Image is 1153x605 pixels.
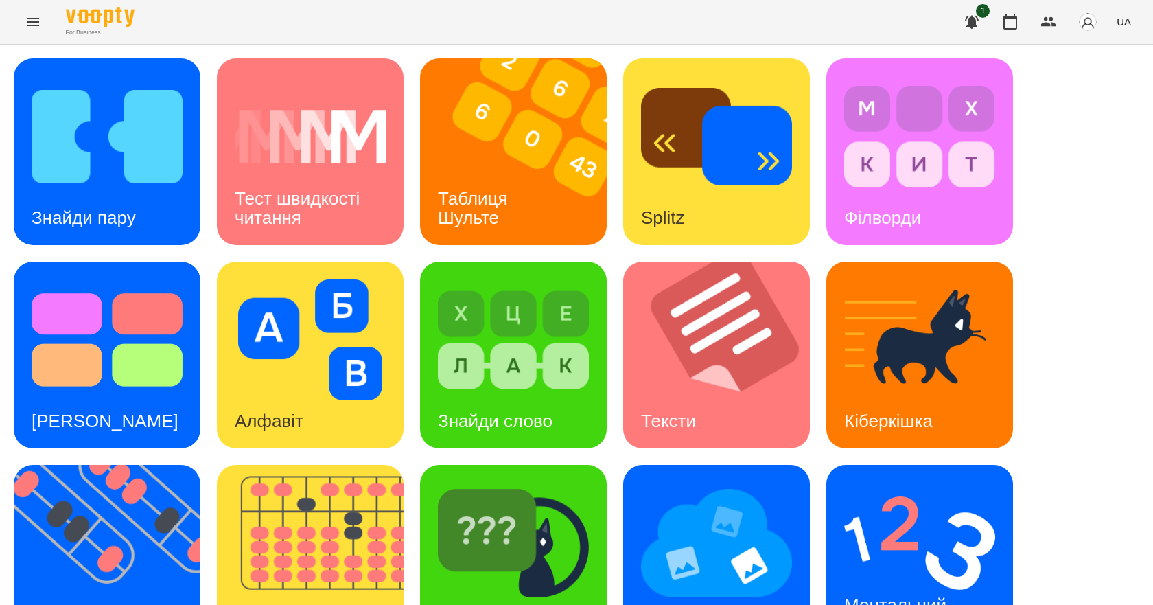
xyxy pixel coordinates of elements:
h3: Алфавіт [235,411,303,431]
button: Menu [16,5,49,38]
h3: Splitz [641,207,685,228]
h3: Кіберкішка [844,411,933,431]
a: Тест Струпа[PERSON_NAME] [14,262,200,448]
img: Алфавіт [235,279,386,400]
h3: [PERSON_NAME] [32,411,178,431]
img: Знайди пару [32,76,183,197]
a: Знайди словоЗнайди слово [420,262,607,448]
img: Знайди слово [438,279,589,400]
a: Тест швидкості читанняТест швидкості читання [217,58,404,245]
h3: Філворди [844,207,921,228]
img: Тексти [623,262,827,448]
h3: Тексти [641,411,696,431]
img: Тест швидкості читання [235,76,386,197]
span: 1 [976,4,990,18]
img: Філворди [844,76,995,197]
h3: Тест швидкості читання [235,188,364,227]
a: АлфавітАлфавіт [217,262,404,448]
img: Voopty Logo [66,7,135,27]
img: Splitz [641,76,792,197]
img: Знайди Кіберкішку [438,483,589,604]
h3: Таблиця Шульте [438,188,513,227]
a: SplitzSplitz [623,58,810,245]
img: Кіберкішка [844,279,995,400]
span: For Business [66,28,135,37]
a: ФілвордиФілворди [826,58,1013,245]
img: Ментальний рахунок [844,483,995,604]
img: Тест Струпа [32,279,183,400]
a: КіберкішкаКіберкішка [826,262,1013,448]
h3: Знайди пару [32,207,136,228]
button: UA [1111,9,1137,34]
a: Знайди паруЗнайди пару [14,58,200,245]
a: Таблиця ШультеТаблиця Шульте [420,58,607,245]
img: avatar_s.png [1078,12,1097,32]
img: Мнемотехніка [641,483,792,604]
a: ТекстиТексти [623,262,810,448]
h3: Знайди слово [438,411,552,431]
img: Таблиця Шульте [420,58,624,245]
span: UA [1117,14,1131,29]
